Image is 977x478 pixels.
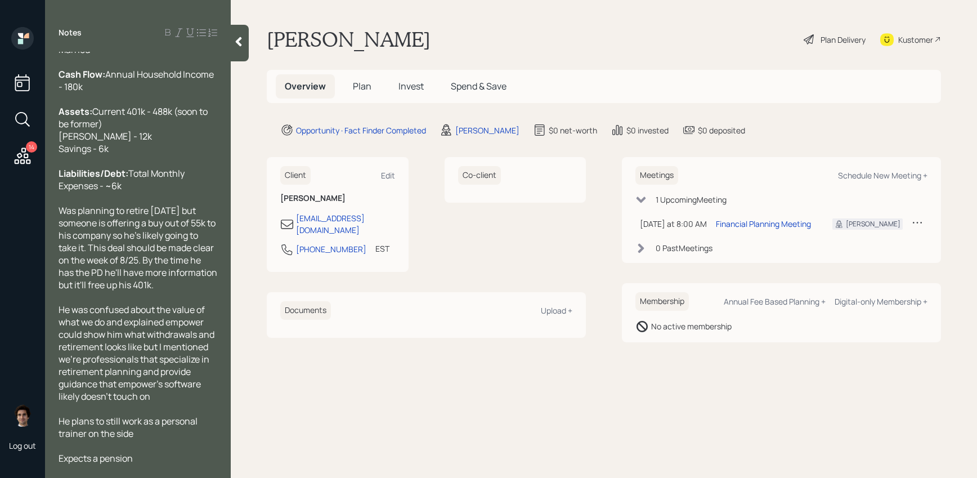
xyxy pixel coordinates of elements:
[59,167,186,192] span: Total Monthly Expenses - ~6k
[541,305,572,316] div: Upload +
[285,80,326,92] span: Overview
[821,34,866,46] div: Plan Delivery
[651,320,732,332] div: No active membership
[716,218,811,230] div: Financial Planning Meeting
[451,80,507,92] span: Spend & Save
[296,124,426,136] div: Opportunity · Fact Finder Completed
[59,27,82,38] label: Notes
[375,243,389,254] div: EST
[698,124,745,136] div: $0 deposited
[59,68,216,93] span: Annual Household Income - 180k
[59,204,219,291] span: Was planning to retire [DATE] but someone is offering a buy out of 55k to his company so he's lik...
[656,194,727,206] div: 1 Upcoming Meeting
[635,292,689,311] h6: Membership
[835,296,927,307] div: Digital-only Membership +
[59,303,216,403] span: He was confused about the value of what we do and explained empower could show him what withdrawa...
[26,141,37,153] div: 14
[398,80,424,92] span: Invest
[724,296,826,307] div: Annual Fee Based Planning +
[59,415,199,440] span: He plans to still work as a personal trainer on the side
[656,242,712,254] div: 0 Past Meeting s
[353,80,371,92] span: Plan
[381,170,395,181] div: Edit
[635,166,678,185] h6: Meetings
[11,404,34,427] img: harrison-schaefer-headshot-2.png
[296,243,366,255] div: [PHONE_NUMBER]
[838,170,927,181] div: Schedule New Meeting +
[626,124,669,136] div: $0 invested
[846,219,900,229] div: [PERSON_NAME]
[898,34,933,46] div: Kustomer
[9,440,36,451] div: Log out
[280,194,395,203] h6: [PERSON_NAME]
[280,301,331,320] h6: Documents
[59,105,209,155] span: Current 401k - 488k (soon to be former) [PERSON_NAME] - 12k Savings - 6k
[458,166,501,185] h6: Co-client
[59,167,128,180] span: Liabilities/Debt:
[296,212,395,236] div: [EMAIL_ADDRESS][DOMAIN_NAME]
[455,124,519,136] div: [PERSON_NAME]
[640,218,707,230] div: [DATE] at 8:00 AM
[549,124,597,136] div: $0 net-worth
[267,27,431,52] h1: [PERSON_NAME]
[280,166,311,185] h6: Client
[59,68,105,81] span: Cash Flow:
[59,452,133,464] span: Expects a pension
[59,105,92,118] span: Assets:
